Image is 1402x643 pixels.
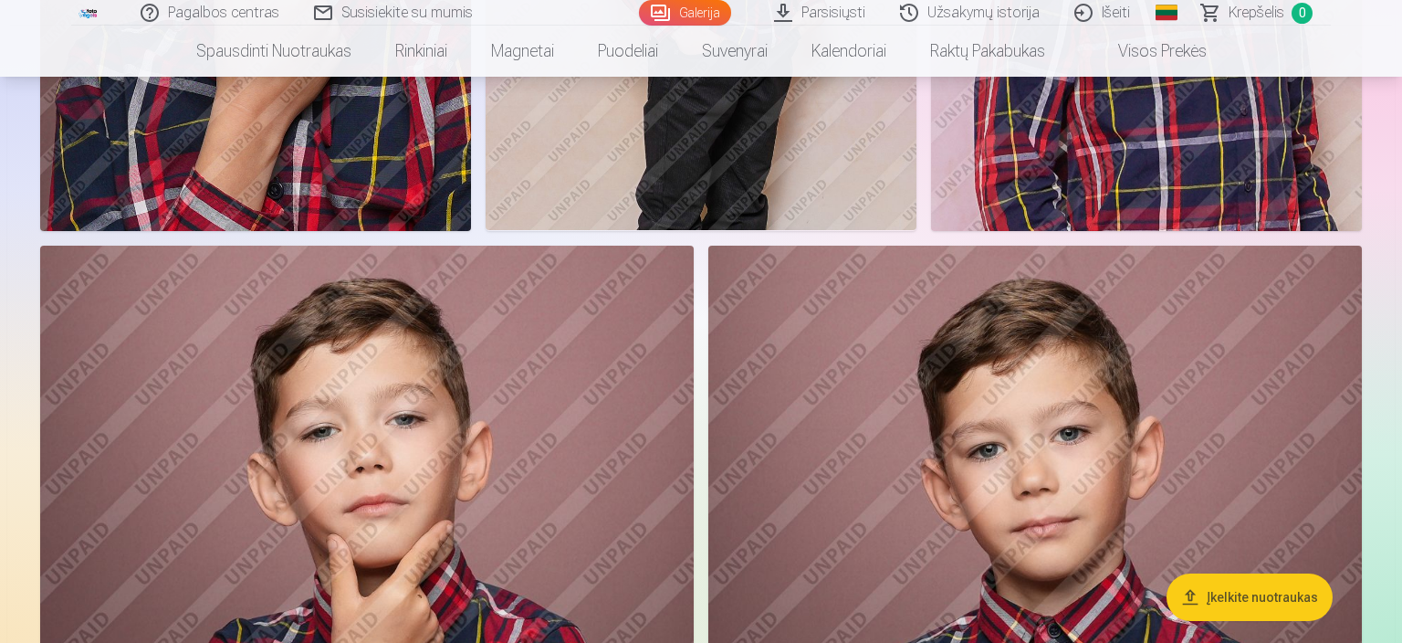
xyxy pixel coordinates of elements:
a: Visos prekės [1067,26,1229,77]
a: Raktų pakabukas [908,26,1067,77]
a: Puodeliai [576,26,680,77]
button: Įkelkite nuotraukas [1167,574,1333,621]
a: Suvenyrai [680,26,790,77]
span: Krepšelis [1229,2,1284,24]
a: Spausdinti nuotraukas [174,26,373,77]
a: Kalendoriai [790,26,908,77]
img: /fa5 [78,7,99,18]
span: 0 [1292,3,1313,24]
a: Rinkiniai [373,26,469,77]
a: Magnetai [469,26,576,77]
